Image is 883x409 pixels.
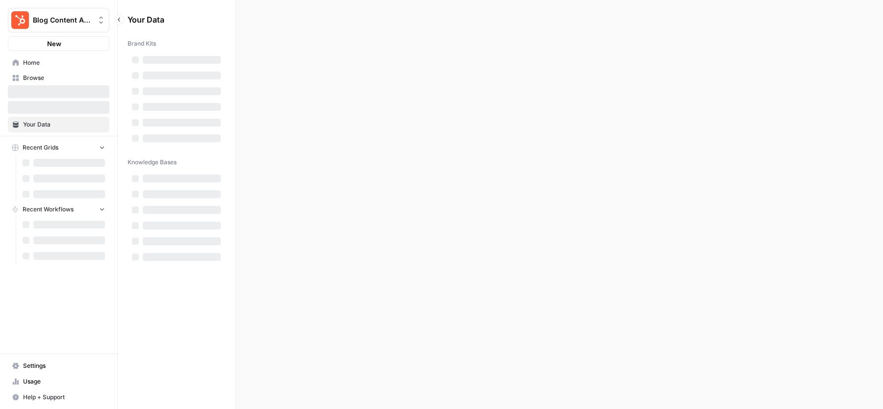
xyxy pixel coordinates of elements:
[23,120,105,129] span: Your Data
[23,361,105,370] span: Settings
[8,140,109,155] button: Recent Grids
[23,377,105,386] span: Usage
[8,358,109,374] a: Settings
[8,389,109,405] button: Help + Support
[8,8,109,32] button: Workspace: Blog Content Action Plan
[23,58,105,67] span: Home
[11,11,29,29] img: Blog Content Action Plan Logo
[128,39,156,48] span: Brand Kits
[23,205,74,214] span: Recent Workflows
[8,55,109,71] a: Home
[23,143,58,152] span: Recent Grids
[47,39,61,49] span: New
[23,393,105,402] span: Help + Support
[8,202,109,217] button: Recent Workflows
[23,74,105,82] span: Browse
[8,117,109,132] a: Your Data
[128,14,213,26] span: Your Data
[8,70,109,86] a: Browse
[33,15,92,25] span: Blog Content Action Plan
[128,158,177,167] span: Knowledge Bases
[8,374,109,389] a: Usage
[8,36,109,51] button: New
